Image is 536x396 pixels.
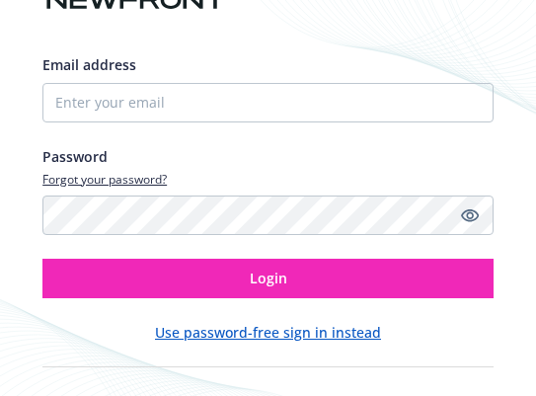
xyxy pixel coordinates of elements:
[42,196,494,235] input: Enter your password
[155,322,381,343] button: Use password-free sign in instead
[42,55,136,74] span: Email address
[250,269,287,287] span: Login
[42,146,494,167] label: Password
[42,259,494,298] button: Login
[42,171,167,188] a: Forgot your password?
[42,83,494,122] input: Enter your email
[458,203,482,227] a: Show password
